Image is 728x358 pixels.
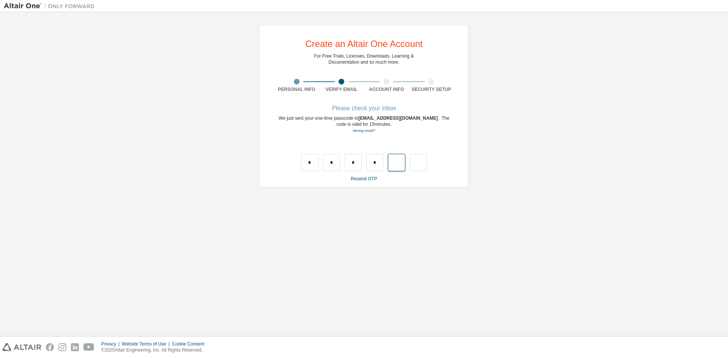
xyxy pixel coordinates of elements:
div: Security Setup [409,86,454,92]
div: Verify Email [319,86,364,92]
img: altair_logo.svg [2,343,41,351]
div: Personal Info [274,86,319,92]
div: We just sent your one-time passcode to . The code is valid for 15 minutes. [274,115,454,134]
div: Account Info [364,86,409,92]
p: © 2025 Altair Engineering, Inc. All Rights Reserved. [101,347,209,353]
div: For Free Trials, Licenses, Downloads, Learning & Documentation and so much more. [314,53,414,65]
a: Resend OTP [351,176,377,181]
div: Website Terms of Use [122,341,172,347]
img: linkedin.svg [71,343,79,351]
div: Cookie Consent [172,341,209,347]
img: Altair One [4,2,99,10]
img: facebook.svg [46,343,54,351]
div: Create an Altair One Account [305,39,423,48]
div: Privacy [101,341,122,347]
img: instagram.svg [58,343,66,351]
img: youtube.svg [83,343,94,351]
span: [EMAIL_ADDRESS][DOMAIN_NAME] [358,116,439,121]
div: Please check your inbox [274,106,454,111]
a: Go back to the registration form [353,128,375,133]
